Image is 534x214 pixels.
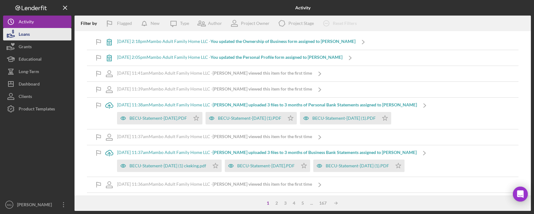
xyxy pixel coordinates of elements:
b: You updated the Personal Profile form assigned to [PERSON_NAME] [210,54,342,60]
a: [DATE] 2:18pmMambo Adult Family Home LLC -You updated the Ownership of Business form assigned to ... [102,34,371,50]
div: Filter by [81,21,102,26]
div: [DATE] 11:37am Mambo Adult Family Home LLC - [117,150,417,155]
div: Long-Term [19,65,39,79]
button: BECU-Statement-[DATE] (1).PDF [300,112,391,124]
button: MG[PERSON_NAME] [3,198,71,211]
div: 167 [316,201,330,206]
b: [PERSON_NAME] viewed this item for the first time [213,70,312,76]
button: Product Templates [3,103,71,115]
div: Flagged [117,17,132,30]
button: Activity [3,16,71,28]
div: New [151,17,160,30]
text: MG [7,203,11,207]
button: Long-Term [3,65,71,78]
b: Activity [295,5,310,10]
div: Loans [19,28,30,42]
div: Open Intercom Messenger [513,187,528,202]
b: [PERSON_NAME] viewed this item for the first time [213,86,312,91]
button: BECU-Statement-[DATE] (1) ckeking.pdf [117,160,222,172]
div: [DATE] 11:39am Mambo Adult Family Home LLC - [117,86,312,91]
a: [DATE] 2:05pmMambo Adult Family Home LLC -You updated the Personal Profile form assigned to [PERS... [102,50,358,66]
button: Educational [3,53,71,65]
button: Clients [3,90,71,103]
div: Type [180,21,189,26]
div: Project Stage [288,21,314,26]
button: Flagged [102,17,138,30]
div: Author [208,21,222,26]
button: Loans [3,28,71,40]
a: [DATE] 11:36amMambo Adult Family Home LLC -[PERSON_NAME] viewed this item for the first time [102,177,328,193]
div: BECU-Statement-[DATE].PDF [237,163,295,168]
div: BECU-Statement-[DATE].PDF [129,116,187,121]
button: BECU-Statement-[DATE] (1).PDF [313,160,405,172]
div: Clients [19,90,32,104]
div: [DATE] 2:18pm Mambo Adult Family Home LLC - [117,39,355,44]
a: [DATE] 11:41amMambo Adult Family Home LLC -[PERSON_NAME] viewed this item for the first time [102,66,328,81]
button: Dashboard [3,78,71,90]
div: [DATE] 11:38am Mambo Adult Family Home LLC - [117,102,417,107]
button: Reset Filters [319,17,363,30]
a: [DATE] 11:38amMambo Adult Family Home LLC -[PERSON_NAME] uploaded 3 files to 3 months of Personal... [102,98,432,129]
div: BECU-Statement-[DATE] (1) ckeking.pdf [129,163,206,168]
div: BECU-Statement-[DATE] (1).PDF [326,163,389,168]
div: BECU-Statement-[DATE] (1).PDF [218,116,281,121]
div: Dashboard [19,78,40,92]
div: Activity [19,16,34,30]
div: [DATE] 11:41am Mambo Adult Family Home LLC - [117,71,312,76]
div: 5 [298,201,307,206]
b: [PERSON_NAME] uploaded 3 files to 3 months of Business Bank Statements assigned to [PERSON_NAME] [213,150,417,155]
div: Project Owner [241,21,269,26]
div: [PERSON_NAME] [16,198,56,212]
button: BECU-Statement-[DATE].PDF [225,160,310,172]
button: New [138,17,166,30]
button: BECU-Statement-[DATE] (1).PDF [206,112,297,124]
div: 4 [290,201,298,206]
div: Reset Filters [333,17,357,30]
b: [PERSON_NAME] viewed this item for the first time [213,181,312,187]
div: ... [307,201,316,206]
b: [PERSON_NAME] uploaded 3 files to 3 months of Personal Bank Statements assigned to [PERSON_NAME] [213,102,417,107]
div: 3 [281,201,290,206]
b: You updated the Ownership of Business form assigned to [PERSON_NAME] [210,39,355,44]
button: BECU-Statement-[DATE].PDF [117,112,202,124]
div: Grants [19,40,32,54]
a: [DATE] 11:37amMambo Adult Family Home LLC -[PERSON_NAME] uploaded 3 files to 3 months of Business... [102,145,432,177]
div: [DATE] 11:37am Mambo Adult Family Home LLC - [117,134,312,139]
div: 1 [264,201,272,206]
b: [PERSON_NAME] viewed this item for the first time [213,134,312,139]
button: Grants [3,40,71,53]
div: 2 [272,201,281,206]
div: [DATE] 2:05pm Mambo Adult Family Home LLC - [117,55,342,60]
div: Product Templates [19,103,55,117]
div: BECU-Statement-[DATE] (1).PDF [312,116,376,121]
a: [DATE] 11:37amMambo Adult Family Home LLC -[PERSON_NAME] viewed this item for the first time [102,129,328,145]
div: [DATE] 11:36am Mambo Adult Family Home LLC - [117,182,312,187]
div: Educational [19,53,42,67]
a: [DATE] 11:39amMambo Adult Family Home LLC -[PERSON_NAME] viewed this item for the first time [102,82,328,97]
